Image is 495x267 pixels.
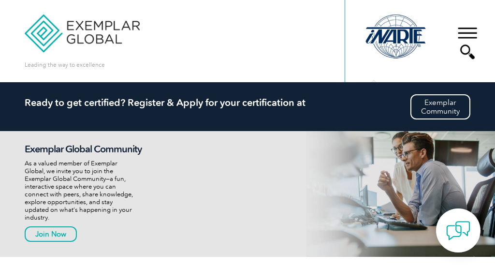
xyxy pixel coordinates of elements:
h2: Exemplar Global Community [25,143,152,155]
img: contact-chat.png [446,219,470,243]
a: Join Now [25,226,77,242]
a: ExemplarCommunity [410,94,470,119]
p: Leading the way to excellence [25,59,105,70]
p: As a valued member of Exemplar Global, we invite you to join the Exemplar Global Community—a fun,... [25,160,152,222]
h2: Ready to get certified? Register & Apply for your certification at [25,97,470,108]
